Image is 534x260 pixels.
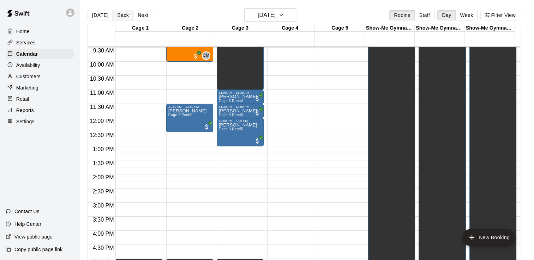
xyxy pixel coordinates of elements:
span: 3:30 PM [91,217,116,223]
span: CM [203,52,209,59]
a: Marketing [6,82,74,93]
span: All customers have paid [254,109,261,116]
span: 12:00 PM [88,118,115,124]
button: Rooms [389,10,415,20]
div: 11:30 AM – 12:00 PM [219,105,262,109]
button: Filter View [480,10,520,20]
span: 1:00 PM [91,146,116,152]
div: 11:30 AM – 12:00 PM: Adam Patchett [217,104,264,118]
p: Customers [16,73,41,80]
span: All customers have paid [203,123,210,130]
div: Cage 4 [265,25,315,32]
div: Show-Me Gymnastics Cage 3 [464,25,514,32]
span: 4:30 PM [91,245,116,251]
a: Calendar [6,49,74,59]
p: Copy public page link [14,246,62,253]
span: 12:30 PM [88,132,115,138]
p: Help Center [14,221,41,228]
span: Cage 3 Rental [219,99,243,103]
button: Next [133,10,153,20]
h6: [DATE] [258,10,276,20]
button: Week [455,10,478,20]
span: 3:00 PM [91,203,116,209]
button: Day [437,10,456,20]
p: Reports [16,107,34,114]
a: Reports [6,105,74,116]
button: [DATE] [244,8,297,22]
p: Retail [16,95,29,103]
a: Settings [6,116,74,127]
span: 2:00 PM [91,174,116,180]
span: 4:00 PM [91,231,116,237]
div: Cage 3 [215,25,265,32]
div: Cage 5 [315,25,365,32]
span: 2:30 PM [91,188,116,194]
div: Craig (Boomer) McAndrews [202,51,210,60]
button: Back [113,10,133,20]
div: 11:00 AM – 11:30 AM [219,91,262,94]
span: 11:00 AM [88,90,116,96]
div: Cage 1 [115,25,165,32]
button: add [462,229,515,246]
a: Availability [6,60,74,70]
span: Cage 3 Rental [219,113,243,117]
p: Settings [16,118,35,125]
span: Craig (Boomer) McAndrews [205,51,210,60]
a: Home [6,26,74,37]
div: 11:30 AM – 12:30 PM [168,105,211,109]
p: Home [16,28,30,35]
a: Services [6,37,74,48]
p: Availability [16,62,40,69]
span: 9:30 AM [91,48,116,54]
span: 10:00 AM [88,62,116,68]
span: Cage 2 Rental [168,113,192,117]
p: Calendar [16,50,38,57]
p: Services [16,39,36,46]
span: 1:30 PM [91,160,116,166]
a: Customers [6,71,74,82]
div: Cage 2 [165,25,215,32]
p: Contact Us [14,208,40,215]
div: Show-Me Gymnastics Cage 2 [415,25,464,32]
span: All customers have paid [254,137,261,144]
div: 12:00 PM – 1:00 PM [219,119,262,123]
p: Marketing [16,84,38,91]
div: 11:00 AM – 11:30 AM: Adam Patchett [217,90,264,104]
span: 10:30 AM [88,76,116,82]
button: Staff [415,10,435,20]
span: Cage 3 Rental [219,127,243,131]
div: 11:30 AM – 12:30 PM: Kyler VanMatre [166,104,213,132]
div: 12:00 PM – 1:00 PM: John Findley [217,118,264,146]
div: Show-Me Gymnastics Cage 1 [365,25,415,32]
span: All customers have paid [192,53,199,60]
div: 9:00 AM – 10:00 AM: Colin Cao [166,33,213,62]
span: 11:30 AM [88,104,116,110]
button: [DATE] [88,10,113,20]
span: All customers have paid [254,95,261,102]
a: Retail [6,94,74,104]
p: View public page [14,233,53,240]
